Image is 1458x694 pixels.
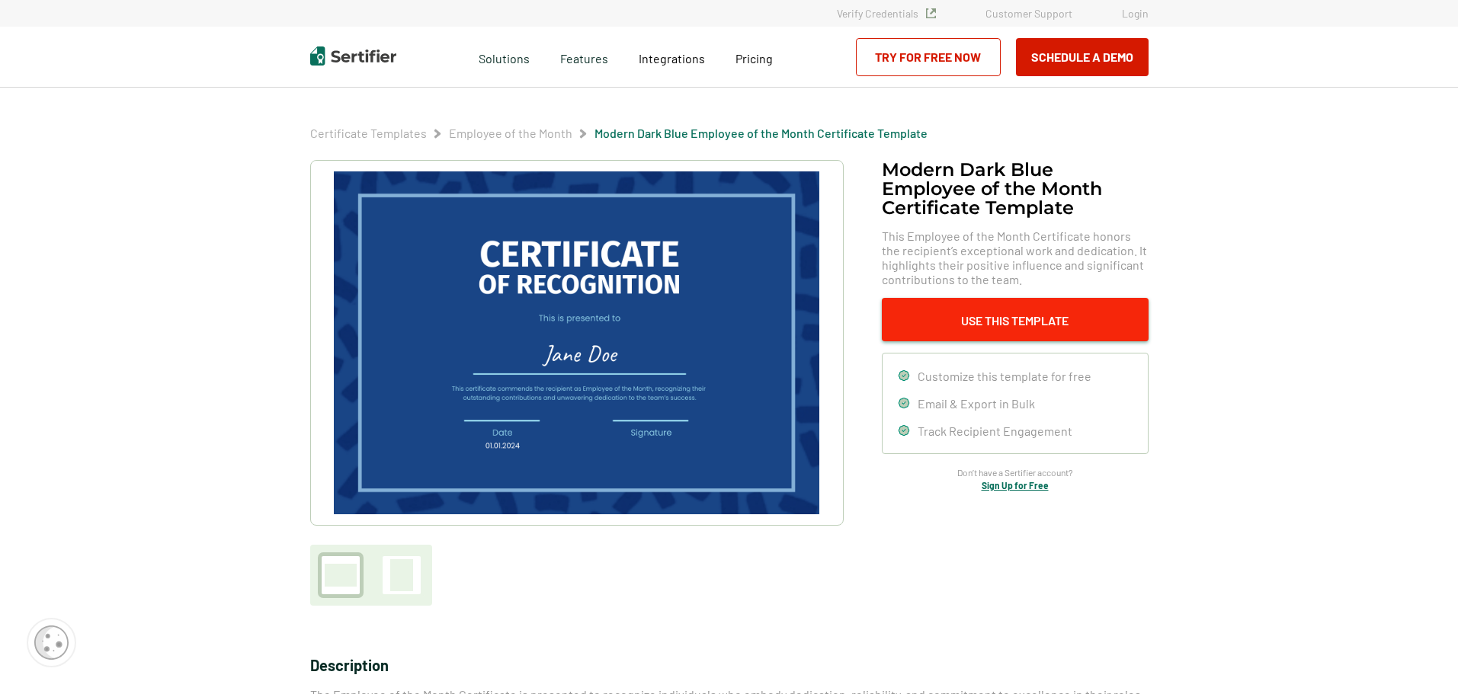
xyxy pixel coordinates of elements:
a: Certificate Templates [310,126,427,140]
span: Certificate Templates [310,126,427,141]
a: Modern Dark Blue Employee of the Month Certificate Template [594,126,928,140]
span: Customize this template for free [918,369,1091,383]
span: Employee of the Month [449,126,572,141]
button: Schedule a Demo [1016,38,1149,76]
a: Login [1122,7,1149,20]
span: Modern Dark Blue Employee of the Month Certificate Template [594,126,928,141]
span: Email & Export in Bulk [918,396,1035,411]
div: Breadcrumb [310,126,928,141]
a: Integrations [639,47,705,66]
span: This Employee of the Month Certificate honors the recipient’s exceptional work and dedication. It... [882,229,1149,286]
a: Verify Credentials [837,7,936,20]
span: Description [310,656,389,674]
h1: Modern Dark Blue Employee of the Month Certificate Template [882,160,1149,217]
img: Modern Dark Blue Employee of the Month Certificate Template [334,171,819,514]
a: Sign Up for Free [982,480,1049,491]
img: Sertifier | Digital Credentialing Platform [310,46,396,66]
span: Features [560,47,608,66]
span: Pricing [735,51,773,66]
iframe: Chat Widget [1382,621,1458,694]
button: Use This Template [882,298,1149,341]
span: Integrations [639,51,705,66]
img: Verified [926,8,936,18]
a: Customer Support [985,7,1072,20]
a: Employee of the Month [449,126,572,140]
span: Track Recipient Engagement [918,424,1072,438]
a: Pricing [735,47,773,66]
span: Solutions [479,47,530,66]
a: Try for Free Now [856,38,1001,76]
img: Cookie Popup Icon [34,625,69,660]
span: Don’t have a Sertifier account? [957,465,1073,480]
